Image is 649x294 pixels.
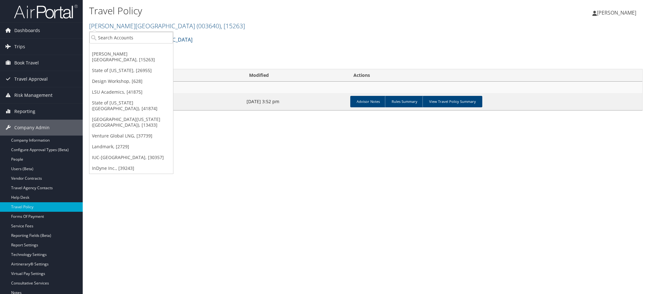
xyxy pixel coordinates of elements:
[348,69,642,82] th: Actions
[385,96,424,107] a: Rules Summary
[89,76,173,87] a: Design Workshop, [628]
[89,32,173,43] input: Search Accounts
[89,82,642,93] td: [PERSON_NAME][GEOGRAPHIC_DATA]
[14,23,40,38] span: Dashboards
[350,96,386,107] a: Advisor Notes
[14,55,39,71] span: Book Travel
[89,87,173,97] a: LSU Academics, [41875]
[89,4,458,17] h1: Travel Policy
[422,96,482,107] a: View Travel Policy Summary
[14,87,52,103] span: Risk Management
[89,114,173,130] a: [GEOGRAPHIC_DATA][US_STATE] ([GEOGRAPHIC_DATA]), [13433]
[14,120,50,136] span: Company Admin
[89,97,173,114] a: State of [US_STATE] ([GEOGRAPHIC_DATA]), [41874]
[597,9,636,16] span: [PERSON_NAME]
[221,22,245,30] span: , [ 15263 ]
[14,104,35,119] span: Reporting
[89,49,173,65] a: [PERSON_NAME][GEOGRAPHIC_DATA], [15263]
[89,141,173,152] a: Landmark, [2729]
[243,93,348,110] td: [DATE] 3:52 pm
[14,4,78,19] img: airportal-logo.png
[14,39,25,55] span: Trips
[14,71,48,87] span: Travel Approval
[243,69,348,82] th: Modified: activate to sort column ascending
[89,130,173,141] a: Venture Global LNG, [37739]
[89,22,245,30] a: [PERSON_NAME][GEOGRAPHIC_DATA]
[89,152,173,163] a: IUC-[GEOGRAPHIC_DATA], [30357]
[89,65,173,76] a: State of [US_STATE], [26955]
[592,3,643,22] a: [PERSON_NAME]
[89,163,173,174] a: InDyne Inc., [39243]
[197,22,221,30] span: ( 003640 )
